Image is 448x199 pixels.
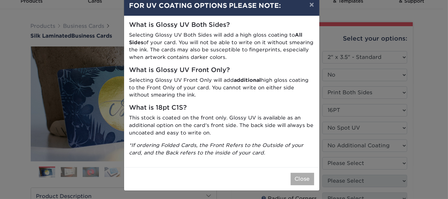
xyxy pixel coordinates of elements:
[129,21,314,29] h5: What is Glossy UV Both Sides?
[129,31,314,61] p: Selecting Glossy UV Both Sides will add a high gloss coating to of your card. You will not be abl...
[129,32,303,45] strong: All Sides
[129,77,314,99] p: Selecting Glossy UV Front Only will add high gloss coating to the Front Only of your card. You ca...
[129,104,314,112] h5: What is 18pt C1S?
[129,66,314,74] h5: What is Glossy UV Front Only?
[129,142,304,156] i: *If ordering Folded Cards, the Front Refers to the Outside of your card, and the Back refers to t...
[129,114,314,136] p: This stock is coated on the front only. Glossy UV is available as an additional option on the car...
[291,173,314,185] button: Close
[234,77,261,83] strong: additional
[129,1,314,10] h4: FOR UV COATING OPTIONS PLEASE NOTE:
